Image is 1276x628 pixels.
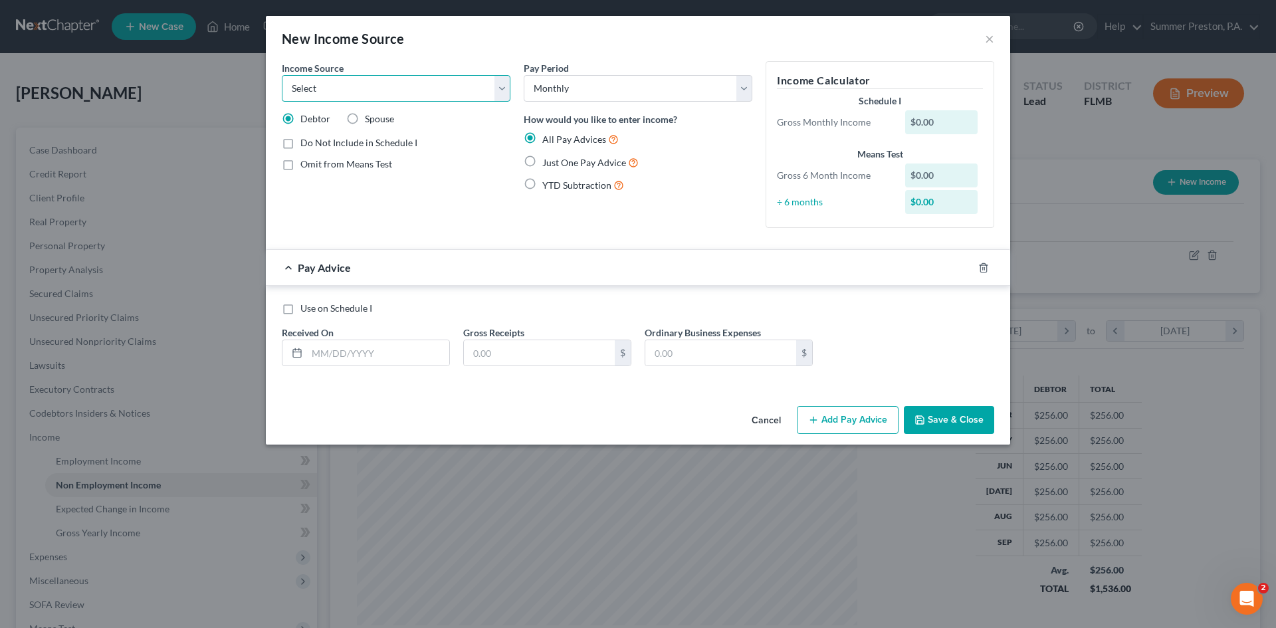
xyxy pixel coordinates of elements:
[300,113,330,124] span: Debtor
[463,326,524,340] label: Gross Receipts
[904,406,994,434] button: Save & Close
[464,340,615,366] input: 0.00
[300,158,392,169] span: Omit from Means Test
[524,61,569,75] label: Pay Period
[298,261,351,274] span: Pay Advice
[777,94,983,108] div: Schedule I
[770,195,899,209] div: ÷ 6 months
[282,327,334,338] span: Received On
[542,179,611,191] span: YTD Subtraction
[905,110,978,134] div: $0.00
[307,340,449,366] input: MM/DD/YYYY
[300,137,417,148] span: Do Not Include in Schedule I
[796,340,812,366] div: $
[645,340,796,366] input: 0.00
[985,31,994,47] button: ×
[770,116,899,129] div: Gross Monthly Income
[770,169,899,182] div: Gross 6 Month Income
[905,163,978,187] div: $0.00
[282,62,344,74] span: Income Source
[524,112,677,126] label: How would you like to enter income?
[1258,583,1269,593] span: 2
[615,340,631,366] div: $
[282,29,405,48] div: New Income Source
[542,157,626,168] span: Just One Pay Advice
[777,148,983,161] div: Means Test
[1231,583,1263,615] iframe: Intercom live chat
[905,190,978,214] div: $0.00
[777,72,983,89] h5: Income Calculator
[365,113,394,124] span: Spouse
[741,407,792,434] button: Cancel
[300,302,372,314] span: Use on Schedule I
[645,326,761,340] label: Ordinary Business Expenses
[797,406,899,434] button: Add Pay Advice
[542,134,606,145] span: All Pay Advices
